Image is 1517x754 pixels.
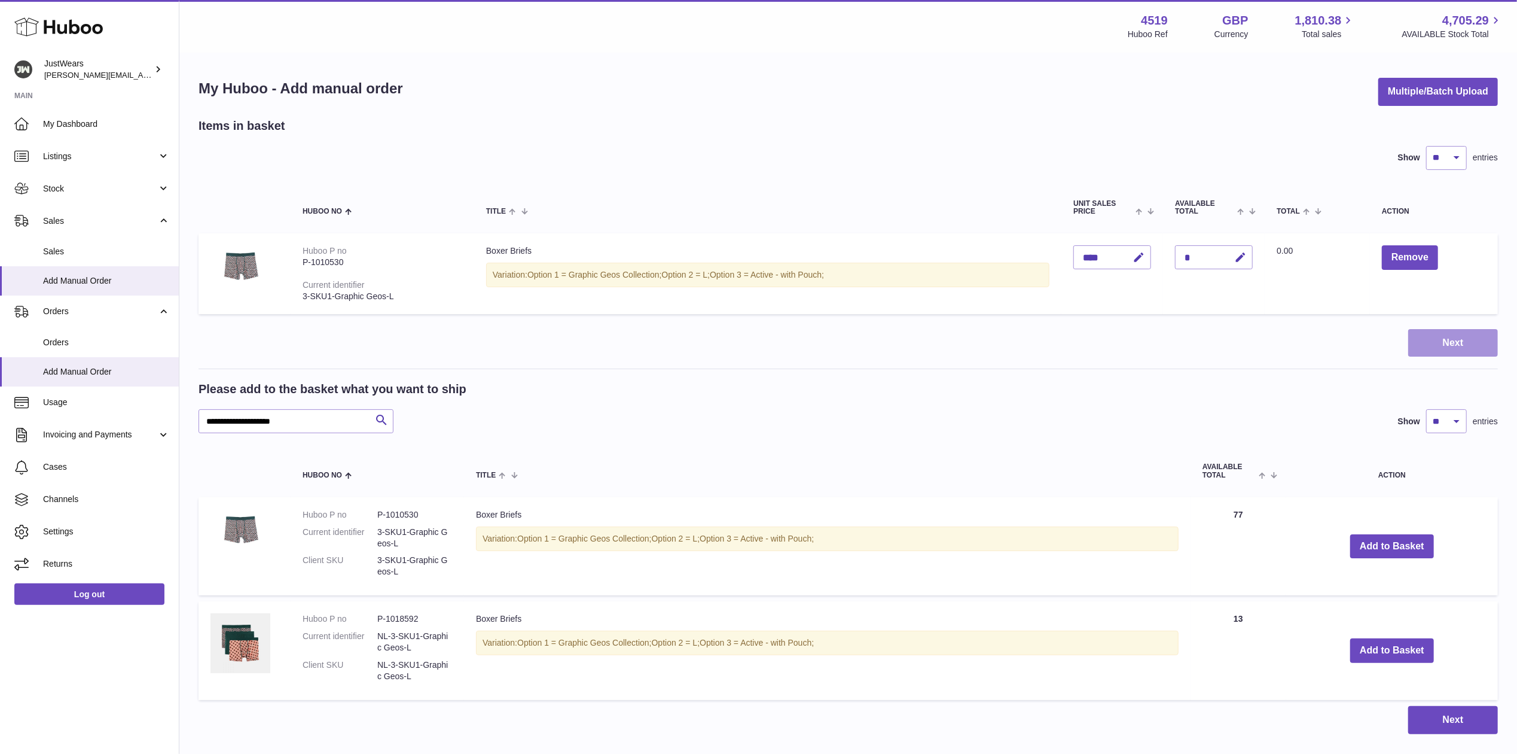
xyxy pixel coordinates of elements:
span: Add Manual Order [43,366,170,378]
dd: P-1018592 [377,613,452,625]
span: Cases [43,461,170,473]
span: Unit Sales Price [1073,200,1133,215]
h2: Items in basket [199,118,285,134]
img: Boxer Briefs [210,613,270,673]
span: Option 3 = Active - with Pouch; [700,534,814,543]
span: Option 2 = L; [662,270,710,279]
span: Add Manual Order [43,275,170,287]
span: Option 2 = L; [652,638,700,647]
div: Action [1382,208,1486,215]
dt: Current identifier [303,631,377,653]
strong: 4519 [1141,13,1168,29]
td: Boxer Briefs [474,233,1061,314]
span: Orders [43,337,170,348]
span: Option 3 = Active - with Pouch; [700,638,814,647]
span: entries [1473,416,1498,427]
span: Invoicing and Payments [43,429,157,440]
dt: Client SKU [303,659,377,682]
strong: GBP [1222,13,1248,29]
button: Next [1408,329,1498,357]
button: Multiple/Batch Upload [1378,78,1498,106]
span: Option 3 = Active - with Pouch; [710,270,824,279]
button: Add to Basket [1350,639,1434,663]
h1: My Huboo - Add manual order [199,79,403,98]
span: AVAILABLE Stock Total [1402,29,1503,40]
span: Option 2 = L; [652,534,700,543]
dt: Current identifier [303,527,377,549]
span: 0.00 [1277,246,1293,256]
div: Huboo Ref [1128,29,1168,40]
dt: Huboo P no [303,613,377,625]
label: Show [1398,152,1420,163]
dd: NL-3-SKU1-Graphic Geos-L [377,631,452,653]
img: josh@just-wears.com [14,60,32,78]
span: Huboo no [303,472,342,479]
span: My Dashboard [43,118,170,130]
span: Settings [43,526,170,537]
span: Option 1 = Graphic Geos Collection; [527,270,662,279]
div: 3-SKU1-Graphic Geos-L [303,291,462,302]
span: Stock [43,183,157,194]
span: Total [1277,208,1300,215]
span: Huboo no [303,208,342,215]
a: 1,810.38 Total sales [1295,13,1356,40]
span: Option 1 = Graphic Geos Collection; [517,534,652,543]
span: [PERSON_NAME][EMAIL_ADDRESS][DOMAIN_NAME] [44,70,240,80]
span: Sales [43,215,157,227]
span: Channels [43,494,170,505]
td: 77 [1191,497,1286,595]
button: Remove [1382,245,1438,270]
label: Show [1398,416,1420,427]
dd: NL-3-SKU1-Graphic Geos-L [377,659,452,682]
dd: 3-SKU1-Graphic Geos-L [377,527,452,549]
span: Title [476,472,496,479]
div: Currency [1214,29,1249,40]
div: Variation: [486,263,1049,287]
span: 1,810.38 [1295,13,1342,29]
span: Option 1 = Graphic Geos Collection; [517,638,652,647]
span: Title [486,208,506,215]
span: Sales [43,246,170,257]
h2: Please add to the basket what you want to ship [199,381,466,397]
span: AVAILABLE Total [1175,200,1234,215]
div: P-1010530 [303,257,462,268]
dd: P-1010530 [377,509,452,521]
button: Next [1408,706,1498,734]
span: Orders [43,306,157,317]
div: Current identifier [303,280,365,290]
div: JustWears [44,58,152,81]
span: Usage [43,397,170,408]
a: 4,705.29 AVAILABLE Stock Total [1402,13,1503,40]
dt: Huboo P no [303,509,377,521]
a: Log out [14,583,164,605]
td: Boxer Briefs [464,601,1191,700]
img: Boxer Briefs [210,509,270,549]
dd: 3-SKU1-Graphic Geos-L [377,555,452,577]
span: AVAILABLE Total [1202,463,1256,479]
dt: Client SKU [303,555,377,577]
span: Listings [43,151,157,162]
span: Returns [43,558,170,570]
img: Boxer Briefs [210,245,270,285]
div: Variation: [476,631,1179,655]
span: Total sales [1302,29,1355,40]
span: entries [1473,152,1498,163]
div: Variation: [476,527,1179,551]
span: 4,705.29 [1442,13,1489,29]
td: 13 [1191,601,1286,700]
th: Action [1286,451,1498,491]
button: Add to Basket [1350,534,1434,559]
div: Huboo P no [303,246,347,256]
td: Boxer Briefs [464,497,1191,595]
